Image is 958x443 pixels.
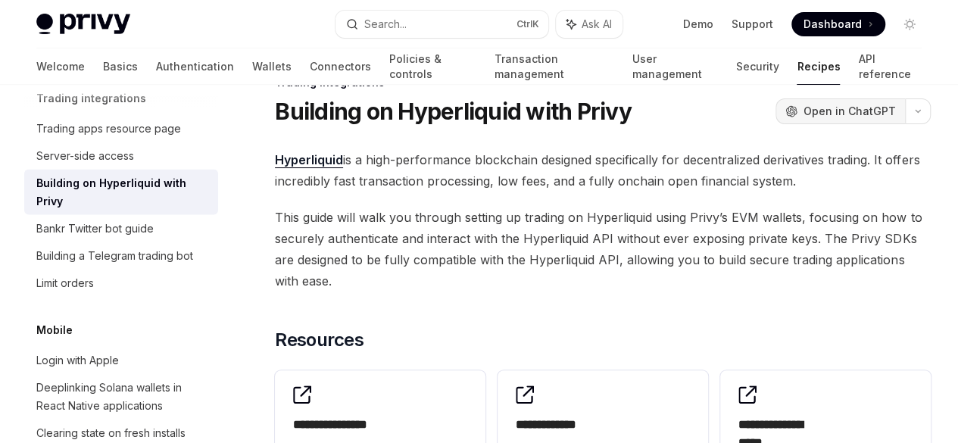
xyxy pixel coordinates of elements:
h5: Mobile [36,321,73,339]
a: Building a Telegram trading bot [24,242,218,270]
a: Transaction management [494,48,613,85]
span: Open in ChatGPT [804,104,896,119]
span: Ask AI [582,17,612,32]
span: is a high-performance blockchain designed specifically for decentralized derivatives trading. It ... [275,149,931,192]
a: Welcome [36,48,85,85]
a: Dashboard [791,12,885,36]
div: Search... [364,15,407,33]
a: Bankr Twitter bot guide [24,215,218,242]
a: API reference [858,48,922,85]
div: Login with Apple [36,351,119,370]
a: Demo [683,17,713,32]
a: Server-side access [24,142,218,170]
a: Hyperliquid [275,152,343,168]
a: Security [735,48,779,85]
span: Dashboard [804,17,862,32]
div: Server-side access [36,147,134,165]
a: Trading apps resource page [24,115,218,142]
a: Building on Hyperliquid with Privy [24,170,218,215]
span: Ctrl K [516,18,539,30]
a: Policies & controls [389,48,476,85]
img: light logo [36,14,130,35]
div: Limit orders [36,274,94,292]
div: Trading apps resource page [36,120,181,138]
span: Resources [275,328,364,352]
div: Building a Telegram trading bot [36,247,193,265]
h1: Building on Hyperliquid with Privy [275,98,632,125]
a: Login with Apple [24,347,218,374]
a: Authentication [156,48,234,85]
div: Deeplinking Solana wallets in React Native applications [36,379,209,415]
div: Bankr Twitter bot guide [36,220,154,238]
a: Recipes [797,48,840,85]
a: Wallets [252,48,292,85]
button: Search...CtrlK [335,11,548,38]
a: Basics [103,48,138,85]
div: Building on Hyperliquid with Privy [36,174,209,211]
button: Toggle dark mode [897,12,922,36]
span: This guide will walk you through setting up trading on Hyperliquid using Privy’s EVM wallets, foc... [275,207,931,292]
button: Open in ChatGPT [775,98,905,124]
a: Support [732,17,773,32]
a: User management [632,48,718,85]
button: Ask AI [556,11,623,38]
a: Limit orders [24,270,218,297]
a: Connectors [310,48,371,85]
a: Deeplinking Solana wallets in React Native applications [24,374,218,420]
div: Clearing state on fresh installs [36,424,186,442]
